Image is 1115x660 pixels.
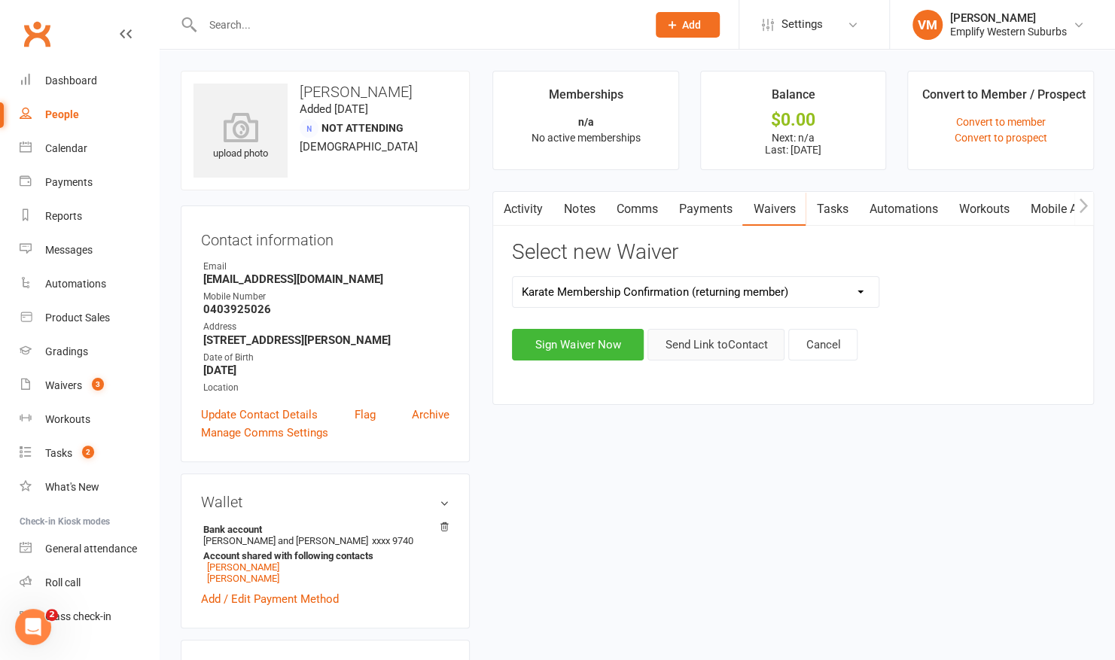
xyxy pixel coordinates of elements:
[203,272,449,286] strong: [EMAIL_ADDRESS][DOMAIN_NAME]
[922,85,1085,112] div: Convert to Member / Prospect
[714,132,873,156] p: Next: n/a Last: [DATE]
[20,335,159,369] a: Gradings
[742,192,806,227] a: Waivers
[201,226,449,248] h3: Contact information
[956,116,1046,128] a: Convert to member
[355,406,376,424] a: Flag
[647,329,784,360] button: Send Link toContact
[82,446,94,458] span: 2
[201,494,449,510] h3: Wallet
[412,406,449,424] a: Archive
[532,132,641,144] span: No active memberships
[20,600,159,634] a: Class kiosk mode
[781,8,823,41] span: Settings
[772,85,815,112] div: Balance
[20,166,159,199] a: Payments
[20,98,159,132] a: People
[45,543,137,555] div: General attendance
[45,210,82,222] div: Reports
[198,14,636,35] input: Search...
[45,278,106,290] div: Automations
[788,329,858,360] button: Cancel
[300,140,418,154] span: [DEMOGRAPHIC_DATA]
[203,381,449,395] div: Location
[203,260,449,274] div: Email
[15,609,51,645] iframe: Intercom live chat
[193,84,457,100] h3: [PERSON_NAME]
[45,244,93,256] div: Messages
[20,532,159,566] a: General attendance kiosk mode
[207,561,279,573] a: [PERSON_NAME]
[203,320,449,334] div: Address
[203,333,449,347] strong: [STREET_ADDRESS][PERSON_NAME]
[578,116,594,128] strong: n/a
[92,378,104,391] span: 3
[46,609,58,621] span: 2
[20,267,159,301] a: Automations
[45,610,111,622] div: Class check-in
[20,470,159,504] a: What's New
[18,15,56,53] a: Clubworx
[20,403,159,436] a: Workouts
[806,192,858,227] a: Tasks
[512,329,644,360] button: Sign Waiver Now
[45,142,87,154] div: Calendar
[858,192,948,227] a: Automations
[201,406,318,424] a: Update Contact Details
[45,447,72,459] div: Tasks
[955,132,1047,144] a: Convert to prospect
[20,199,159,233] a: Reports
[656,12,720,38] button: Add
[201,590,339,608] a: Add / Edit Payment Method
[207,573,279,584] a: [PERSON_NAME]
[203,550,442,561] strong: Account shared with following contacts
[20,132,159,166] a: Calendar
[45,481,99,493] div: What's New
[714,112,873,128] div: $0.00
[300,102,368,116] time: Added [DATE]
[950,25,1067,38] div: Emplify Western Suburbs
[950,11,1067,25] div: [PERSON_NAME]
[668,192,742,227] a: Payments
[203,290,449,304] div: Mobile Number
[20,566,159,600] a: Roll call
[948,192,1019,227] a: Workouts
[20,301,159,335] a: Product Sales
[682,19,701,31] span: Add
[20,233,159,267] a: Messages
[605,192,668,227] a: Comms
[321,122,404,134] span: Not Attending
[20,436,159,470] a: Tasks 2
[512,241,1074,264] h3: Select new Waiver
[203,303,449,316] strong: 0403925026
[45,379,82,391] div: Waivers
[193,112,288,162] div: upload photo
[203,524,442,535] strong: Bank account
[45,176,93,188] div: Payments
[549,85,623,112] div: Memberships
[1019,192,1101,227] a: Mobile App
[45,108,79,120] div: People
[372,535,413,546] span: xxxx 9740
[493,192,553,227] a: Activity
[203,363,449,377] strong: [DATE]
[45,312,110,324] div: Product Sales
[912,10,943,40] div: VM
[20,64,159,98] a: Dashboard
[45,75,97,87] div: Dashboard
[203,351,449,365] div: Date of Birth
[45,345,88,357] div: Gradings
[201,522,449,586] li: [PERSON_NAME] and [PERSON_NAME]
[553,192,605,227] a: Notes
[45,413,90,425] div: Workouts
[201,424,328,442] a: Manage Comms Settings
[20,369,159,403] a: Waivers 3
[45,576,81,589] div: Roll call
